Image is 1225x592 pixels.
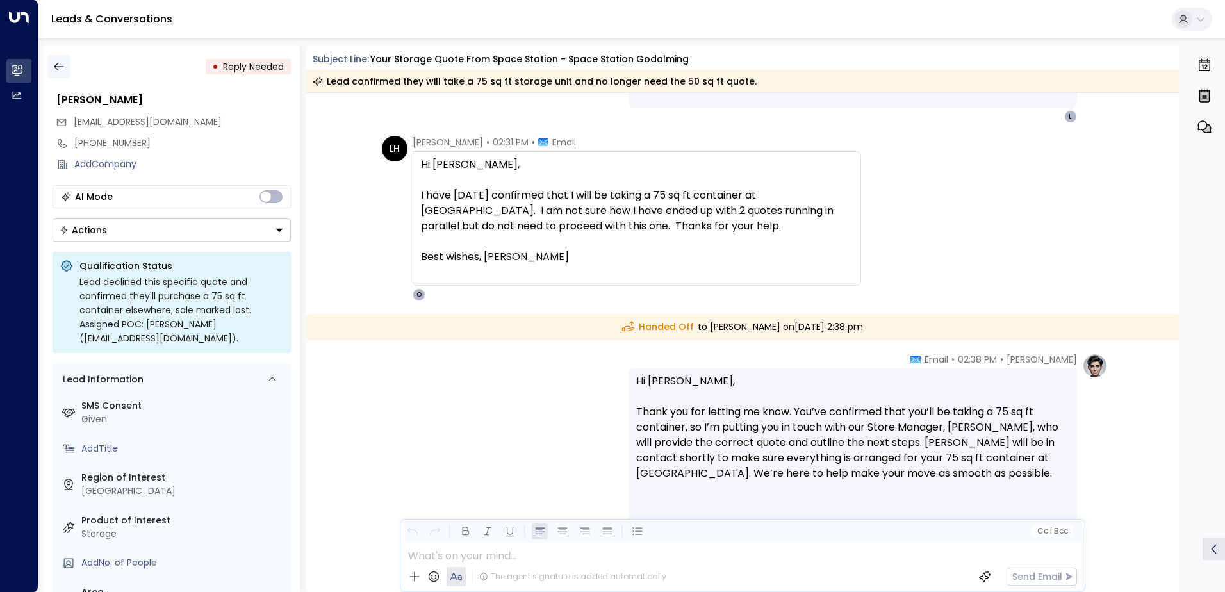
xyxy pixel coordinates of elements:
div: Lead confirmed they will take a 75 sq ft storage unit and no longer need the 50 sq ft quote. [313,75,757,88]
div: Given [81,413,286,426]
span: • [951,353,955,366]
div: I have [DATE] confirmed that I will be taking a 75 sq ft container at [GEOGRAPHIC_DATA]. I am not... [421,188,853,234]
span: 02:38 PM [958,353,997,366]
div: [GEOGRAPHIC_DATA] [81,484,286,498]
span: • [532,136,535,149]
div: L [1064,110,1077,123]
p: Hi [PERSON_NAME], Thank you for letting me know. You’ve confirmed that you’ll be taking a 75 sq f... [636,374,1069,497]
div: AddNo. of People [81,556,286,570]
span: [EMAIL_ADDRESS][DOMAIN_NAME] [74,115,222,128]
span: Email [925,353,948,366]
span: • [1000,353,1003,366]
label: SMS Consent [81,399,286,413]
label: Region of Interest [81,471,286,484]
div: • [212,55,218,78]
span: Subject Line: [313,53,369,65]
button: Undo [404,523,420,539]
div: [PERSON_NAME] [56,92,291,108]
span: Email [552,136,576,149]
span: | [1049,527,1052,536]
div: O [413,288,425,301]
div: Actions [60,224,107,236]
div: AddCompany [74,158,291,171]
a: Leads & Conversations [51,12,172,26]
span: [PERSON_NAME] [1007,353,1077,366]
div: Your storage quote from Space Station - Space Station Godalming [370,53,689,66]
span: [PERSON_NAME] [413,136,483,149]
div: [PHONE_NUMBER] [74,136,291,150]
label: Product of Interest [81,514,286,527]
button: Actions [53,218,291,242]
div: AI Mode [75,190,113,203]
div: The agent signature is added automatically [479,571,666,582]
button: Cc|Bcc [1032,525,1073,538]
span: • [486,136,489,149]
div: Button group with a nested menu [53,218,291,242]
div: Best wishes, [PERSON_NAME] [421,249,853,265]
p: Qualification Status [79,259,283,272]
span: Cc Bcc [1037,527,1067,536]
div: to [PERSON_NAME] on [DATE] 2:38 pm [306,314,1180,340]
span: Handed Off [622,320,694,334]
div: Lead declined this specific quote and confirmed they'll purchase a 75 sq ft container elsewhere; ... [79,275,283,345]
span: 02:31 PM [493,136,529,149]
div: AddTitle [81,442,286,456]
div: Lead Information [58,373,144,386]
div: Hi [PERSON_NAME], [421,157,853,280]
span: Reply Needed [223,60,284,73]
div: Storage [81,527,286,541]
img: profile-logo.png [1082,353,1108,379]
span: lynne_hargreaves4@hotmail.com [74,115,222,129]
div: LH [382,136,407,161]
button: Redo [427,523,443,539]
